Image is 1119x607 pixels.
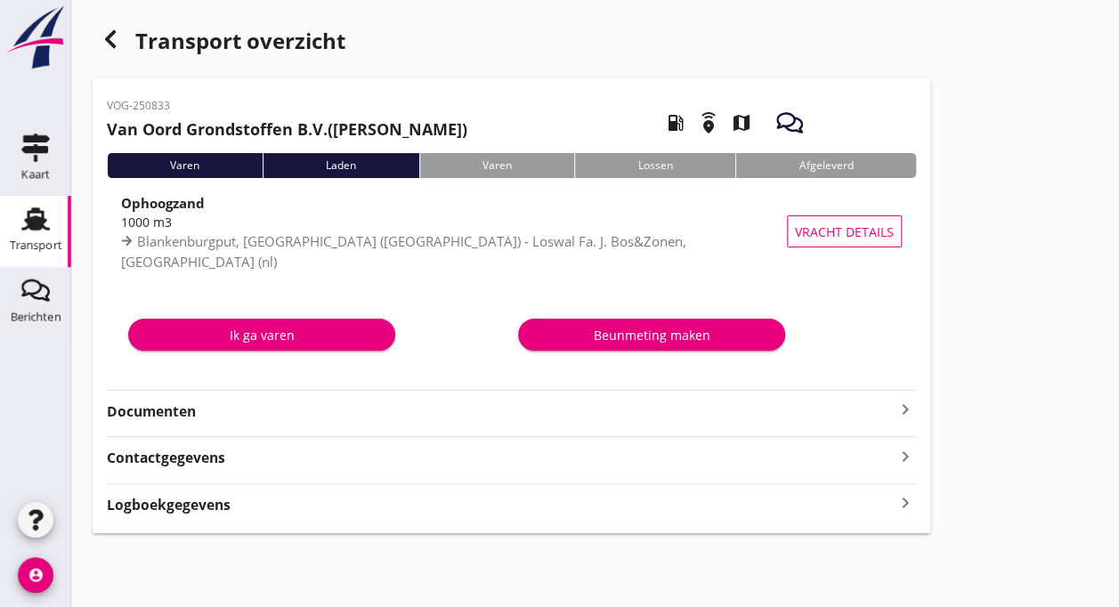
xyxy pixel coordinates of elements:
[21,168,50,180] div: Kaart
[107,192,916,271] a: Ophoogzand1000 m3Blankenburgput, [GEOGRAPHIC_DATA] ([GEOGRAPHIC_DATA]) - Loswal Fa. J. Bos&Zonen,...
[735,153,916,178] div: Afgeleverd
[121,232,686,271] span: Blankenburgput, [GEOGRAPHIC_DATA] ([GEOGRAPHIC_DATA]) - Loswal Fa. J. Bos&Zonen, [GEOGRAPHIC_DATA...
[121,213,795,231] div: 1000 m3
[895,399,916,420] i: keyboard_arrow_right
[107,98,467,114] p: VOG-250833
[142,326,381,344] div: Ik ga varen
[107,448,225,468] strong: Contactgegevens
[107,118,328,140] strong: Van Oord Grondstoffen B.V.
[895,444,916,468] i: keyboard_arrow_right
[716,98,766,148] i: map
[11,311,61,322] div: Berichten
[107,495,231,515] strong: Logboekgegevens
[18,557,53,593] i: account_circle
[684,98,734,148] i: emergency_share
[574,153,735,178] div: Lossen
[518,319,785,351] button: Beunmeting maken
[895,491,916,515] i: keyboard_arrow_right
[107,401,895,422] strong: Documenten
[795,223,894,241] span: Vracht details
[787,215,902,247] button: Vracht details
[4,4,68,70] img: logo-small.a267ee39.svg
[651,98,701,148] i: local_gas_station
[10,239,62,251] div: Transport
[107,153,263,178] div: Varen
[121,194,205,212] strong: Ophoogzand
[93,21,930,64] div: Transport overzicht
[128,319,395,351] button: Ik ga varen
[107,117,467,142] h2: ([PERSON_NAME])
[419,153,575,178] div: Varen
[532,326,771,344] div: Beunmeting maken
[263,153,419,178] div: Laden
